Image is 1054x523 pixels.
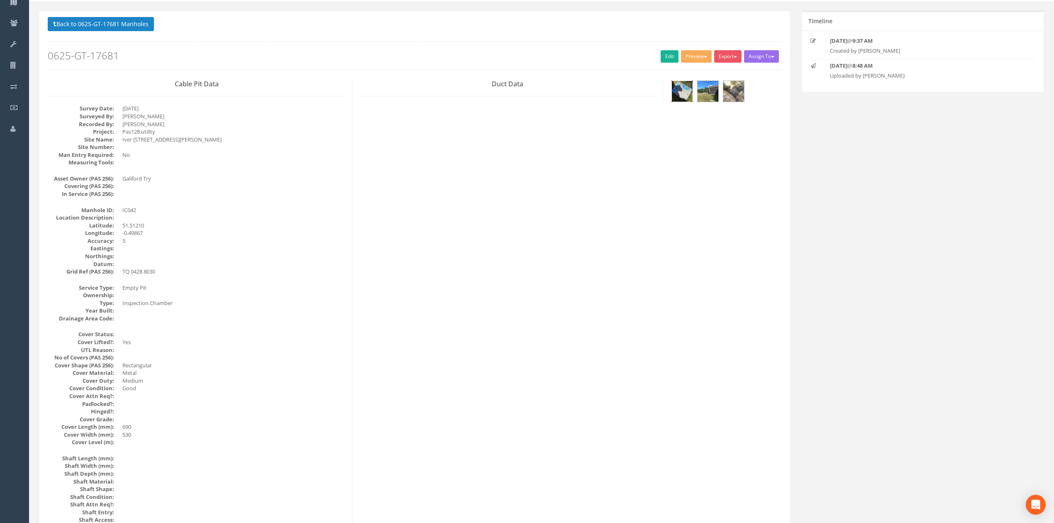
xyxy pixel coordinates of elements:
[661,50,678,63] a: Edit
[122,136,346,144] dd: Iver [STREET_ADDRESS][PERSON_NAME]
[48,354,114,362] dt: No of Covers (PAS 256):
[48,330,114,338] dt: Cover Status:
[122,369,346,377] dd: Metal
[48,120,114,128] dt: Recorded By:
[122,105,346,112] dd: [DATE]
[830,72,1015,80] p: Uploaded by [PERSON_NAME]
[48,50,781,61] h2: 0625-GT-17681
[122,299,346,307] dd: Inspection Chamber
[681,50,712,63] button: Preview
[48,307,114,315] dt: Year Built:
[48,384,114,392] dt: Cover Condition:
[830,37,847,44] strong: [DATE]
[852,62,873,69] strong: 8:48 AM
[122,384,346,392] dd: Good
[122,222,346,230] dd: 51.51210
[48,206,114,214] dt: Manhole ID:
[122,175,346,183] dd: Galiford Try
[122,377,346,385] dd: Medium
[48,284,114,292] dt: Service Type:
[122,229,346,237] dd: -0.49867
[48,392,114,400] dt: Cover Attn Req?:
[808,18,832,24] h5: Timeline
[48,291,114,299] dt: Ownership:
[122,338,346,346] dd: Yes
[830,37,1015,45] p: @
[48,105,114,112] dt: Survey Date:
[48,299,114,307] dt: Type:
[48,229,114,237] dt: Longitude:
[122,423,346,431] dd: 690
[48,369,114,377] dt: Cover Material:
[48,260,114,268] dt: Datum:
[672,81,693,102] img: 903e5d15-bf8d-f56e-8814-4a1b2e81cb7e_c52304e9-447f-7529-d596-0c8f3f2e57ad_thumb.jpg
[48,508,114,516] dt: Shaft Entry:
[48,415,114,423] dt: Cover Grade:
[48,252,114,260] dt: Northings:
[48,128,114,136] dt: Project:
[48,112,114,120] dt: Surveyed By:
[48,462,114,470] dt: Shaft Width (mm):
[48,377,114,385] dt: Cover Duty:
[48,237,114,245] dt: Accuracy:
[723,81,744,102] img: 903e5d15-bf8d-f56e-8814-4a1b2e81cb7e_38433a52-8f11-9c7d-c126-d5df0164a39c_thumb.jpg
[48,244,114,252] dt: Eastings:
[48,338,114,346] dt: Cover Lifted?:
[48,501,114,508] dt: Shaft Attn Req?:
[48,431,114,439] dt: Cover Width (mm):
[48,136,114,144] dt: Site Name:
[122,112,346,120] dd: [PERSON_NAME]
[48,346,114,354] dt: UTL Reason:
[48,159,114,166] dt: Measuring Tools:
[698,81,718,102] img: 903e5d15-bf8d-f56e-8814-4a1b2e81cb7e_21444010-e899-ade6-af29-103e5875a7dd_thumb.jpg
[122,362,346,369] dd: Rectangular
[48,182,114,190] dt: Covering (PAS 256):
[830,47,1015,55] p: Created by [PERSON_NAME]
[48,143,114,151] dt: Site Number:
[744,50,779,63] button: Assign To
[48,423,114,431] dt: Cover Length (mm):
[122,206,346,214] dd: IC042
[122,431,346,439] dd: 530
[830,62,847,69] strong: [DATE]
[122,128,346,136] dd: Pas128 utility
[48,17,154,31] button: Back to 0625-GT-17681 Manholes
[122,120,346,128] dd: [PERSON_NAME]
[48,151,114,159] dt: Man Entry Required:
[714,50,742,63] button: Export
[48,470,114,478] dt: Shaft Depth (mm):
[48,400,114,408] dt: Padlocked?:
[48,268,114,276] dt: Grid Ref (PAS 256):
[48,190,114,198] dt: In Service (PAS 256):
[122,268,346,276] dd: TQ 0428 8030
[48,493,114,501] dt: Shaft Condition:
[48,222,114,230] dt: Latitude:
[48,455,114,462] dt: Shaft Length (mm):
[48,214,114,222] dt: Location Description:
[122,284,346,292] dd: Empty Pit
[359,81,656,88] h3: Duct Data
[48,315,114,323] dt: Drainage Area Code:
[852,37,873,44] strong: 9:37 AM
[48,485,114,493] dt: Shaft Shape:
[48,362,114,369] dt: Cover Shape (PAS 256):
[830,62,1015,70] p: @
[48,438,114,446] dt: Cover Level (m):
[48,175,114,183] dt: Asset Owner (PAS 256):
[48,478,114,486] dt: Shaft Material:
[48,408,114,415] dt: Hinged?:
[122,151,346,159] dd: No
[1026,495,1046,515] div: Open Intercom Messenger
[48,81,346,88] h3: Cable Pit Data
[122,237,346,245] dd: 5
